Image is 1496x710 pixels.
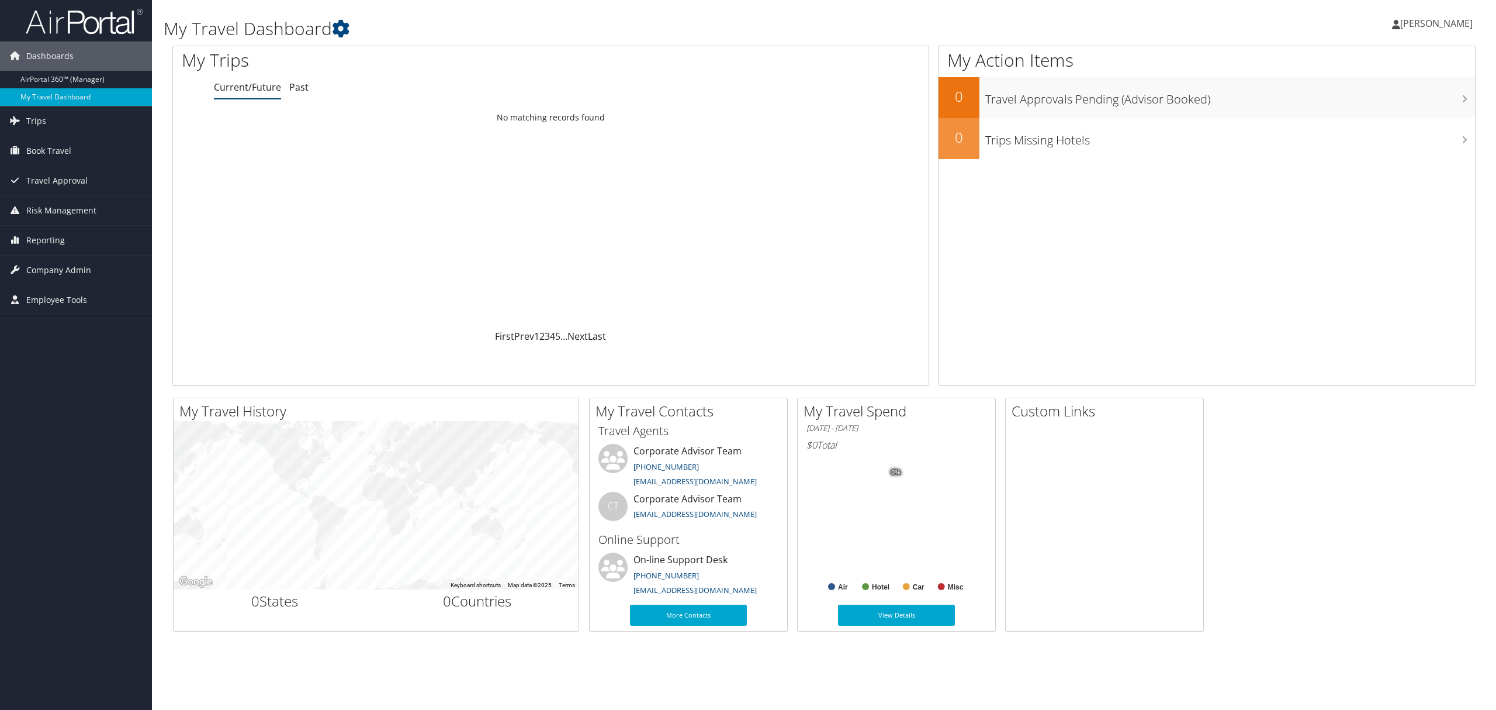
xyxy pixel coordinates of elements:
[26,166,88,195] span: Travel Approval
[443,591,451,611] span: 0
[872,583,889,591] text: Hotel
[385,591,570,611] h2: Countries
[985,85,1475,108] h3: Travel Approvals Pending (Advisor Booked)
[555,330,560,343] a: 5
[173,107,929,128] td: No matching records found
[593,444,784,492] li: Corporate Advisor Team
[939,118,1475,159] a: 0Trips Missing Hotels
[534,330,539,343] a: 1
[495,330,514,343] a: First
[891,469,901,476] tspan: 0%
[182,591,368,611] h2: States
[913,583,924,591] text: Car
[26,136,71,166] span: Book Travel
[26,285,87,315] span: Employee Tools
[26,256,91,285] span: Company Admin
[598,423,778,439] h3: Travel Agents
[633,476,757,487] a: [EMAIL_ADDRESS][DOMAIN_NAME]
[26,106,46,136] span: Trips
[985,126,1475,149] h3: Trips Missing Hotels
[633,509,757,519] a: [EMAIL_ADDRESS][DOMAIN_NAME]
[508,582,552,588] span: Map data ©2025
[514,330,534,343] a: Prev
[939,127,979,147] h2: 0
[451,581,501,590] button: Keyboard shortcuts
[550,330,555,343] a: 4
[588,330,606,343] a: Last
[1012,401,1203,421] h2: Custom Links
[214,81,281,94] a: Current/Future
[1400,17,1473,30] span: [PERSON_NAME]
[939,87,979,106] h2: 0
[545,330,550,343] a: 3
[804,401,995,421] h2: My Travel Spend
[939,48,1475,73] h1: My Action Items
[633,570,699,581] a: [PHONE_NUMBER]
[630,605,747,626] a: More Contacts
[559,582,575,588] a: Terms (opens in new tab)
[539,330,545,343] a: 2
[26,42,74,71] span: Dashboards
[838,583,848,591] text: Air
[179,401,579,421] h2: My Travel History
[560,330,567,343] span: …
[598,492,628,521] div: CT
[595,401,787,421] h2: My Travel Contacts
[598,532,778,548] h3: Online Support
[26,8,143,35] img: airportal-logo.png
[939,77,1475,118] a: 0Travel Approvals Pending (Advisor Booked)
[164,16,1044,41] h1: My Travel Dashboard
[567,330,588,343] a: Next
[948,583,964,591] text: Misc
[806,439,986,451] h6: Total
[838,605,955,626] a: View Details
[251,591,259,611] span: 0
[593,492,784,530] li: Corporate Advisor Team
[26,226,65,255] span: Reporting
[1392,6,1484,41] a: [PERSON_NAME]
[806,423,986,434] h6: [DATE] - [DATE]
[176,574,215,590] img: Google
[182,48,605,73] h1: My Trips
[176,574,215,590] a: Open this area in Google Maps (opens a new window)
[633,461,699,472] a: [PHONE_NUMBER]
[806,439,817,451] span: $0
[593,553,784,601] li: On-line Support Desk
[289,81,309,94] a: Past
[633,585,757,595] a: [EMAIL_ADDRESS][DOMAIN_NAME]
[26,196,96,225] span: Risk Management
